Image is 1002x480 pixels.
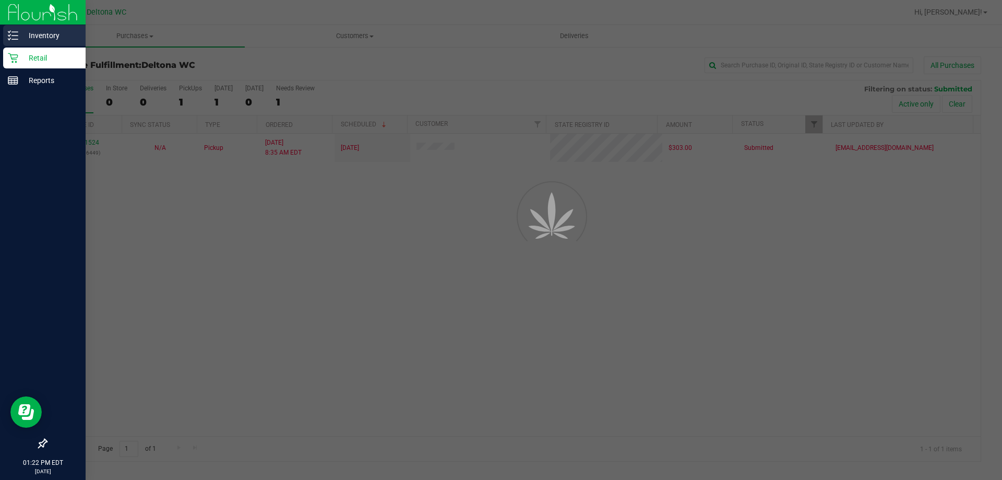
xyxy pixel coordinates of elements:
inline-svg: Inventory [8,30,18,41]
inline-svg: Retail [8,53,18,63]
p: Inventory [18,29,81,42]
p: [DATE] [5,467,81,475]
iframe: Resource center [10,396,42,428]
p: Reports [18,74,81,87]
inline-svg: Reports [8,75,18,86]
p: 01:22 PM EDT [5,458,81,467]
p: Retail [18,52,81,64]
